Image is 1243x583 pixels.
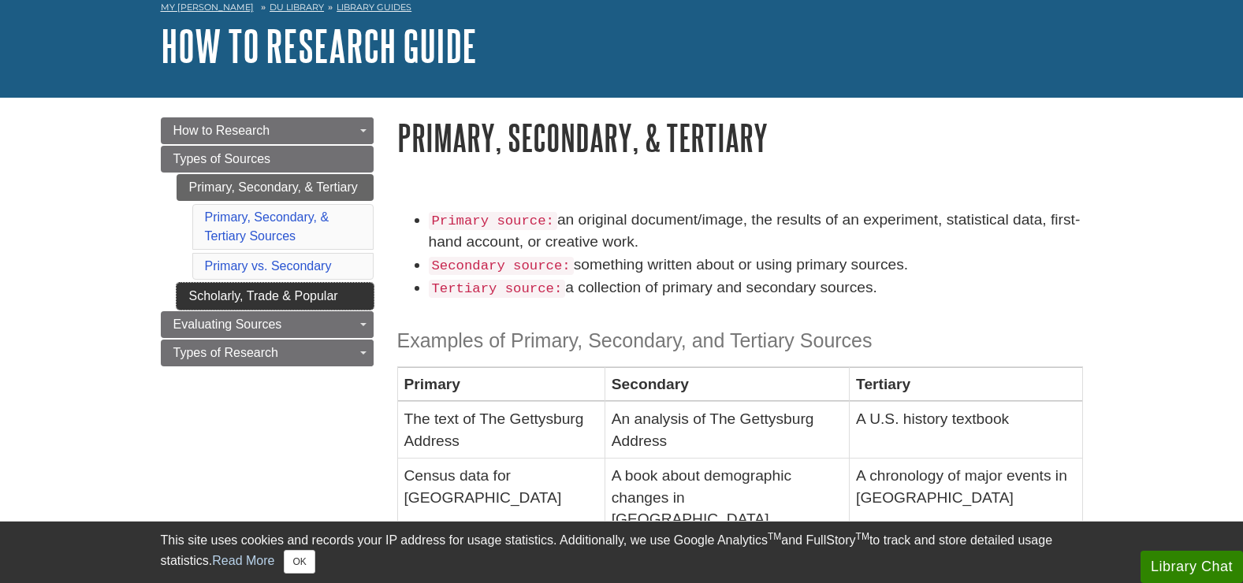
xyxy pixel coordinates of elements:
a: How to Research [161,117,374,144]
td: The text of The Gettysburg Address [397,402,605,459]
a: Library Guides [337,2,411,13]
td: An analysis of The Gettysburg Address [605,402,849,459]
button: Close [284,550,314,574]
a: My [PERSON_NAME] [161,1,254,14]
th: Primary [397,367,605,402]
a: Primary vs. Secondary [205,259,332,273]
td: A book about demographic changes in [GEOGRAPHIC_DATA] [605,459,849,537]
span: Evaluating Sources [173,317,282,331]
sup: TM [856,531,869,542]
button: Library Chat [1141,551,1243,583]
a: Types of Research [161,340,374,366]
code: Tertiary source: [429,280,566,298]
li: an original document/image, the results of an experiment, statistical data, first-hand account, o... [429,209,1083,254]
a: Read More [212,554,274,567]
code: Secondary source: [429,257,574,275]
td: Census data for [GEOGRAPHIC_DATA] [397,459,605,537]
div: Guide Page Menu [161,117,374,366]
li: a collection of primary and secondary sources. [429,277,1083,299]
a: Primary, Secondary, & Tertiary Sources [205,210,329,243]
a: Evaluating Sources [161,311,374,338]
sup: TM [768,531,781,542]
a: Primary, Secondary, & Tertiary [177,174,374,201]
th: Secondary [605,367,849,402]
li: something written about or using primary sources. [429,254,1083,277]
a: Scholarly, Trade & Popular [177,283,374,310]
a: How to Research Guide [161,21,477,70]
span: Types of Sources [173,152,271,165]
span: Types of Research [173,346,278,359]
h1: Primary, Secondary, & Tertiary [397,117,1083,158]
td: A chronology of major events in [GEOGRAPHIC_DATA] [850,459,1082,537]
div: This site uses cookies and records your IP address for usage statistics. Additionally, we use Goo... [161,531,1083,574]
a: DU Library [270,2,324,13]
span: How to Research [173,124,270,137]
th: Tertiary [850,367,1082,402]
code: Primary source: [429,212,557,230]
h3: Examples of Primary, Secondary, and Tertiary Sources [397,329,1083,352]
td: A U.S. history textbook [850,402,1082,459]
a: Types of Sources [161,146,374,173]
